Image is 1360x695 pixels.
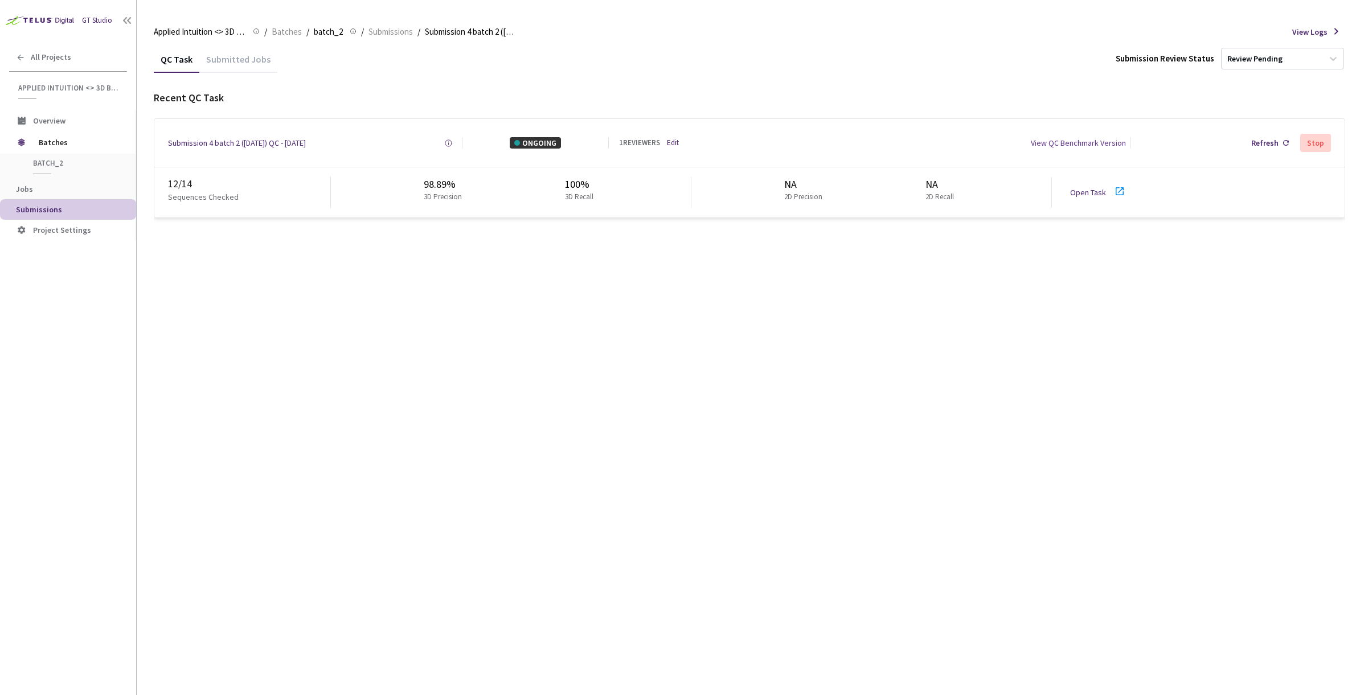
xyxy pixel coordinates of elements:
span: View Logs [1292,26,1328,38]
a: Open Task [1070,187,1106,198]
span: Applied Intuition <> 3D BBox - [PERSON_NAME] [18,83,120,93]
p: Sequences Checked [168,191,239,203]
a: Batches [269,25,304,38]
span: Submissions [16,204,62,215]
p: 2D Recall [925,192,954,203]
div: Review Pending [1227,54,1283,64]
a: Submissions [366,25,415,38]
span: Submission 4 batch 2 ([DATE]) [425,25,517,39]
div: GT Studio [82,15,112,26]
a: Submission 4 batch 2 ([DATE]) QC - [DATE] [168,137,306,149]
div: Submission Review Status [1116,52,1214,64]
li: / [264,25,267,39]
div: Refresh [1251,137,1279,149]
span: Project Settings [33,225,91,235]
span: Jobs [16,184,33,194]
span: Batches [272,25,302,39]
a: Edit [667,138,679,149]
div: 1 REVIEWERS [619,138,660,149]
span: batch_2 [33,158,117,168]
div: Stop [1307,138,1324,147]
span: Overview [33,116,65,126]
li: / [361,25,364,39]
div: 12 / 14 [168,176,330,191]
div: 100% [565,177,598,192]
div: NA [925,177,958,192]
p: 2D Precision [784,192,822,203]
div: Recent QC Task [154,91,1345,105]
div: NA [784,177,827,192]
div: QC Task [154,54,199,73]
p: 3D Precision [424,192,462,203]
span: Applied Intuition <> 3D BBox - [PERSON_NAME] [154,25,246,39]
span: Batches [39,131,117,154]
div: Submitted Jobs [199,54,277,73]
li: / [306,25,309,39]
div: ONGOING [510,137,561,149]
p: 3D Recall [565,192,593,203]
span: Submissions [368,25,413,39]
li: / [417,25,420,39]
div: 98.89% [424,177,466,192]
span: All Projects [31,52,71,62]
div: View QC Benchmark Version [1031,137,1126,149]
span: batch_2 [314,25,343,39]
